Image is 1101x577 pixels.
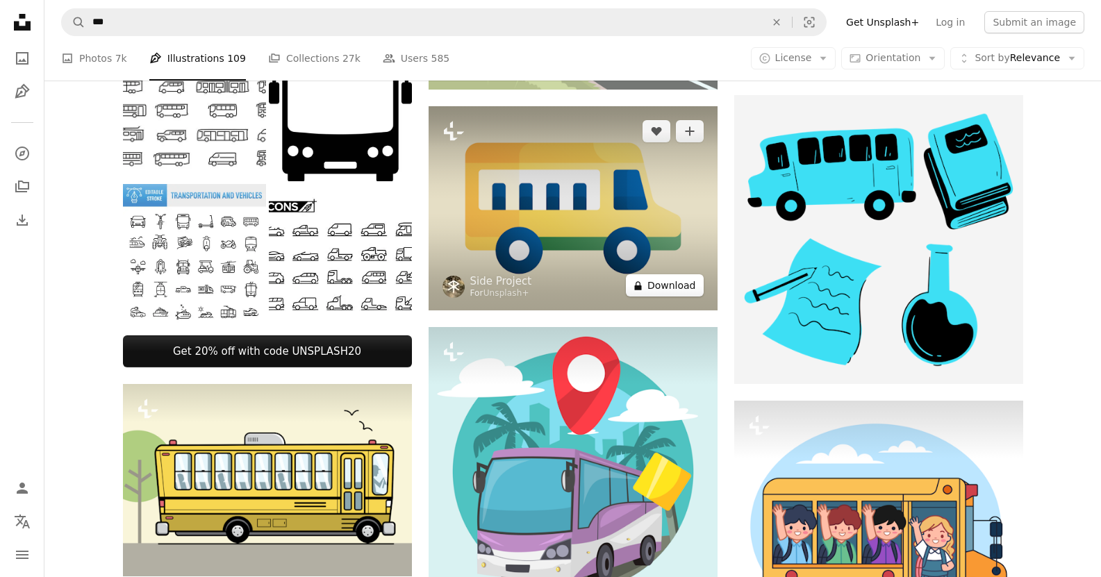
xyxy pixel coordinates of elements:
[734,95,1023,384] img: A group of blue objects with a white background
[8,78,36,106] a: Illustrations
[975,51,1060,65] span: Relevance
[8,8,36,39] a: Home — Unsplash
[761,9,792,35] button: Clear
[470,274,532,288] a: Side Project
[429,202,718,215] a: A yellow bus with a bar chart on it
[734,538,1023,551] a: A school bus with children waving out the windows
[123,474,412,486] a: View the photo by Thomas Park
[61,8,827,36] form: Find visuals sitewide
[123,384,412,576] img: premium_vector-1715097017025-025f8282fb97
[950,47,1084,69] button: Sort byRelevance
[927,11,973,33] a: Log in
[342,51,361,66] span: 27k
[984,11,1084,33] button: Submit an image
[62,9,85,35] button: Search Unsplash
[483,288,529,298] a: Unsplash+
[866,52,920,63] span: Orientation
[429,465,718,478] a: A purple bus with a yellow marker on top of it
[429,106,718,311] img: A yellow bus with a bar chart on it
[751,47,836,69] button: License
[268,36,361,81] a: Collections 27k
[734,233,1023,245] a: A group of blue objects with a white background
[8,44,36,72] a: Photos
[975,52,1009,63] span: Sort by
[431,51,450,66] span: 585
[775,52,812,63] span: License
[442,276,465,298] img: Go to Side Project's profile
[383,36,449,81] a: Users 585
[115,51,127,66] span: 7k
[470,288,532,299] div: For
[269,184,412,327] img: Cars Line Icon Set. Auto, Car, Mini Van, Truck, Tractor, 4x4, Sedan.
[626,274,704,296] button: Download
[8,173,36,201] a: Collections
[123,38,266,181] img: Buses line icon set. Group of object. Bus type, trolley bus, shuttle bus, transportation, car, bu...
[61,36,127,81] a: Photos 7k
[793,9,826,35] button: Visual search
[838,11,927,33] a: Get Unsplash+
[8,474,36,502] a: Log in / Sign up
[643,120,670,142] button: Like
[841,47,945,69] button: Orientation
[123,335,412,367] a: Get 20% off with code UNSPLASH20
[8,541,36,569] button: Menu
[123,184,266,327] img: Transportation and Vehicles - Thin line vector icon set. Pixel perfect. Editable stroke. For Mobi...
[8,140,36,167] a: Explore
[269,38,412,181] img: Flat bus icon as sign for web page design of city passenger transport
[8,206,36,234] a: Download History
[8,508,36,535] button: Language
[676,120,704,142] button: Add to Collection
